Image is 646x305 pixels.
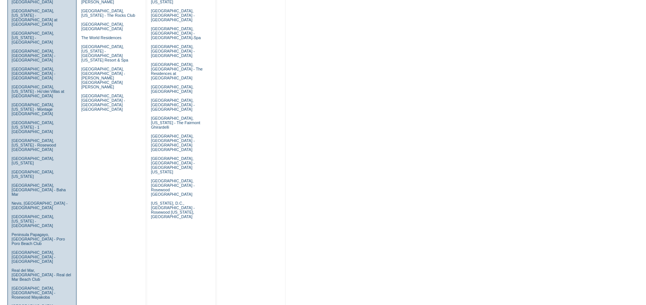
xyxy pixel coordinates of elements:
[12,232,65,246] a: Peninsula Papagayo, [GEOGRAPHIC_DATA] - Poro Poro Beach Club
[151,98,194,111] a: [GEOGRAPHIC_DATA], [GEOGRAPHIC_DATA] - [GEOGRAPHIC_DATA]
[12,31,54,44] a: [GEOGRAPHIC_DATA], [US_STATE] - [GEOGRAPHIC_DATA]
[12,103,54,116] a: [GEOGRAPHIC_DATA], [US_STATE] - Montage [GEOGRAPHIC_DATA]
[12,183,66,196] a: [GEOGRAPHIC_DATA], [GEOGRAPHIC_DATA] - Baha Mar
[12,268,71,282] a: Real del Mar, [GEOGRAPHIC_DATA] - Real del Mar Beach Club
[151,134,194,152] a: [GEOGRAPHIC_DATA], [GEOGRAPHIC_DATA] - [GEOGRAPHIC_DATA] [GEOGRAPHIC_DATA]
[12,138,56,152] a: [GEOGRAPHIC_DATA], [US_STATE] - Rosewood [GEOGRAPHIC_DATA]
[81,94,125,111] a: [GEOGRAPHIC_DATA], [GEOGRAPHIC_DATA] - [GEOGRAPHIC_DATA] [GEOGRAPHIC_DATA]
[81,35,122,40] a: The World Residences
[12,286,55,299] a: [GEOGRAPHIC_DATA], [GEOGRAPHIC_DATA] - Rosewood Mayakoba
[151,156,194,174] a: [GEOGRAPHIC_DATA], [GEOGRAPHIC_DATA] - [GEOGRAPHIC_DATA] [US_STATE]
[12,67,55,80] a: [GEOGRAPHIC_DATA], [GEOGRAPHIC_DATA] - [GEOGRAPHIC_DATA]
[151,85,193,94] a: [GEOGRAPHIC_DATA], [GEOGRAPHIC_DATA]
[12,170,54,179] a: [GEOGRAPHIC_DATA], [US_STATE]
[12,156,54,165] a: [GEOGRAPHIC_DATA], [US_STATE]
[12,214,54,228] a: [GEOGRAPHIC_DATA], [US_STATE] - [GEOGRAPHIC_DATA]
[81,67,125,89] a: [GEOGRAPHIC_DATA], [GEOGRAPHIC_DATA] - [PERSON_NAME][GEOGRAPHIC_DATA][PERSON_NAME]
[81,22,124,31] a: [GEOGRAPHIC_DATA], [GEOGRAPHIC_DATA]
[12,49,55,62] a: [GEOGRAPHIC_DATA], [GEOGRAPHIC_DATA] - [GEOGRAPHIC_DATA]
[81,9,135,18] a: [GEOGRAPHIC_DATA], [US_STATE] - The Rocks Club
[151,201,194,219] a: [US_STATE], D.C., [GEOGRAPHIC_DATA] - Rosewood [US_STATE], [GEOGRAPHIC_DATA]
[151,116,200,129] a: [GEOGRAPHIC_DATA], [US_STATE] - The Fairmont Ghirardelli
[81,44,128,62] a: [GEOGRAPHIC_DATA], [US_STATE] - [GEOGRAPHIC_DATA] [US_STATE] Resort & Spa
[12,9,57,26] a: [GEOGRAPHIC_DATA], [US_STATE] - [GEOGRAPHIC_DATA] at [GEOGRAPHIC_DATA]
[12,201,68,210] a: Nevis, [GEOGRAPHIC_DATA] - [GEOGRAPHIC_DATA]
[151,62,203,80] a: [GEOGRAPHIC_DATA], [GEOGRAPHIC_DATA] - The Residences at [GEOGRAPHIC_DATA]
[151,179,194,196] a: [GEOGRAPHIC_DATA], [GEOGRAPHIC_DATA] - Rosewood [GEOGRAPHIC_DATA]
[12,250,55,264] a: [GEOGRAPHIC_DATA], [GEOGRAPHIC_DATA] - [GEOGRAPHIC_DATA]
[151,9,194,22] a: [GEOGRAPHIC_DATA], [GEOGRAPHIC_DATA] - [GEOGRAPHIC_DATA]
[12,85,64,98] a: [GEOGRAPHIC_DATA], [US_STATE] - Ho'olei Villas at [GEOGRAPHIC_DATA]
[151,26,200,40] a: [GEOGRAPHIC_DATA], [GEOGRAPHIC_DATA] - [GEOGRAPHIC_DATA]-Spa
[151,44,194,58] a: [GEOGRAPHIC_DATA], [GEOGRAPHIC_DATA] - [GEOGRAPHIC_DATA]
[12,120,54,134] a: [GEOGRAPHIC_DATA], [US_STATE] - 1 [GEOGRAPHIC_DATA]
